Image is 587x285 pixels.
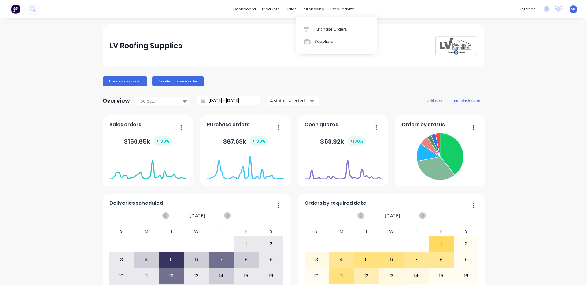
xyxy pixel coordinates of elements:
span: Orders by required date [305,199,366,207]
div: T [209,227,234,236]
div: S [304,227,329,236]
a: Suppliers [296,35,377,48]
div: S [454,227,479,236]
div: 11 [329,268,354,283]
div: $ 87.63k [223,136,268,146]
div: 14 [404,268,429,283]
div: 9 [259,252,283,267]
div: 4 [329,252,354,267]
span: Orders by status [402,121,445,128]
div: F [429,227,454,236]
div: $ 156.85k [124,136,172,146]
div: 5 [354,252,379,267]
div: 2 [259,236,283,251]
div: 4 [134,252,159,267]
div: 12 [354,268,379,283]
div: 6 [379,252,404,267]
img: LV Roofing Supplies [435,36,478,56]
div: Suppliers [315,39,333,44]
div: 16 [454,268,478,283]
div: + 100 % [348,136,366,146]
a: Purchase Orders [296,23,377,35]
div: M [134,227,159,236]
div: 12 [159,268,184,283]
div: Purchase Orders [315,27,347,32]
div: T [354,227,379,236]
div: 8 [429,252,453,267]
span: Sales orders [109,121,141,128]
div: 9 [454,252,478,267]
div: M [329,227,354,236]
span: Open quotes [305,121,338,128]
div: 1 [429,236,453,251]
div: $ 53.92k [320,136,366,146]
span: [DATE] [385,212,401,219]
button: add card [423,97,446,104]
div: purchasing [300,5,327,14]
div: 13 [184,268,209,283]
div: 3 [305,252,329,267]
div: Overview [103,95,130,107]
span: [DATE] [190,212,205,219]
div: 11 [134,268,159,283]
div: 3 [109,252,134,267]
div: settings [516,5,539,14]
button: Create purchase order [152,76,204,86]
div: S [109,227,134,236]
div: products [259,5,283,14]
div: W [184,227,209,236]
div: + 100 % [250,136,268,146]
div: 1 [234,236,258,251]
div: productivity [327,5,357,14]
span: MC [570,6,576,12]
div: 10 [109,268,134,283]
div: W [379,227,404,236]
button: edit dashboard [450,97,484,104]
div: 7 [404,252,429,267]
div: + 100 % [154,136,172,146]
div: 8 [234,252,258,267]
div: 10 [305,268,329,283]
div: 7 [209,252,234,267]
div: F [234,227,259,236]
div: 6 [184,252,209,267]
div: 4 status selected [270,97,309,104]
button: Create sales order [103,76,147,86]
div: T [404,227,429,236]
div: 13 [379,268,404,283]
div: 15 [234,268,258,283]
img: Factory [11,5,20,14]
div: 14 [209,268,234,283]
div: S [259,227,284,236]
div: 16 [259,268,283,283]
div: sales [283,5,300,14]
div: 2 [454,236,478,251]
button: 4 status selected [267,96,319,105]
a: dashboard [230,5,259,14]
div: LV Roofing Supplies [109,40,182,52]
div: T [159,227,184,236]
div: 15 [429,268,453,283]
div: 5 [159,252,184,267]
span: Purchase orders [207,121,249,128]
